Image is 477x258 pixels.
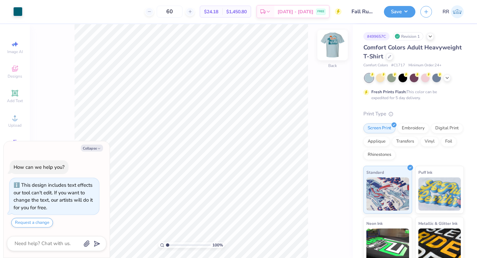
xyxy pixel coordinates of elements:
[14,164,65,170] div: How can we help you?
[363,32,390,40] div: # 499657C
[363,123,396,133] div: Screen Print
[7,98,23,103] span: Add Text
[391,63,405,68] span: # C1717
[371,89,453,101] div: This color can be expedited for 5 day delivery.
[317,9,324,14] span: FREE
[81,145,103,152] button: Collapse
[418,169,432,176] span: Puff Ink
[204,8,218,15] span: $24.18
[319,32,346,58] img: Back
[371,89,406,95] strong: Fresh Prints Flash:
[392,137,418,147] div: Transfers
[397,123,429,133] div: Embroidery
[14,182,93,211] div: This design includes text effects our tool can't edit. If you want to change the text, our artist...
[328,63,337,69] div: Back
[8,74,22,79] span: Designs
[7,49,23,54] span: Image AI
[451,5,464,18] img: Rigil Kent Ricardo
[366,177,409,211] img: Standard
[443,8,449,16] span: RR
[441,137,456,147] div: Foil
[278,8,313,15] span: [DATE] - [DATE]
[363,43,462,60] span: Comfort Colors Adult Heavyweight T-Shirt
[11,218,53,227] button: Request a change
[393,32,423,40] div: Revision 1
[418,177,461,211] img: Puff Ink
[346,5,379,18] input: Untitled Design
[366,220,383,227] span: Neon Ink
[157,6,183,18] input: – –
[212,242,223,248] span: 100 %
[366,169,384,176] span: Standard
[363,63,388,68] span: Comfort Colors
[363,137,390,147] div: Applique
[408,63,442,68] span: Minimum Order: 24 +
[420,137,439,147] div: Vinyl
[418,220,457,227] span: Metallic & Glitter Ink
[384,6,415,18] button: Save
[8,123,22,128] span: Upload
[431,123,463,133] div: Digital Print
[363,110,464,118] div: Print Type
[443,5,464,18] a: RR
[363,150,396,160] div: Rhinestones
[226,8,247,15] span: $1,450.80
